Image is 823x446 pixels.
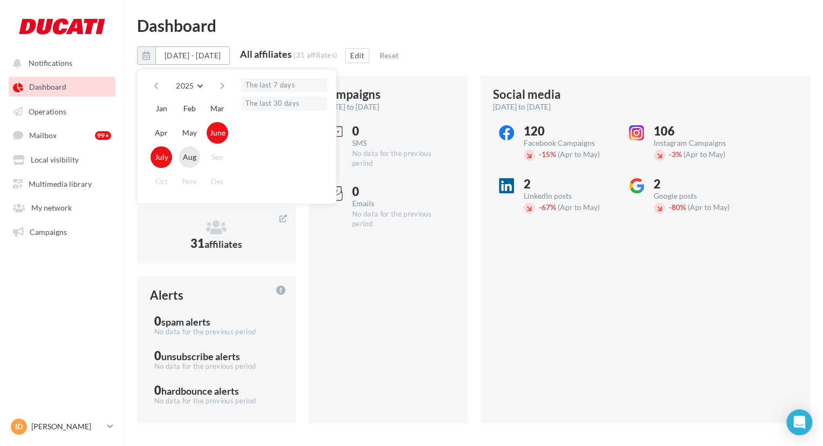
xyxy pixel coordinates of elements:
[352,186,442,198] div: 0
[493,89,561,100] div: Social media
[345,48,369,63] button: Edit
[31,203,72,212] span: My network
[30,227,67,236] span: Campaigns
[95,131,111,140] div: 99+
[204,238,242,250] span: affiliates
[539,202,541,212] span: -
[154,396,278,406] div: No data for the previous period
[155,46,230,65] button: [DATE] - [DATE]
[31,421,103,432] p: [PERSON_NAME]
[161,317,210,327] div: spam alerts
[786,409,812,435] div: Open Intercom Messenger
[179,171,200,192] button: Nov
[293,51,337,59] div: (31 affiliates)
[9,416,115,437] a: ID [PERSON_NAME]
[539,150,541,159] span: -
[207,171,228,192] button: Dec
[654,192,744,200] div: Google posts
[154,315,278,327] div: 0
[179,122,200,144] button: May
[161,352,240,361] div: unsubscribe alerts
[161,386,239,396] div: hardbounce alerts
[6,173,118,193] a: Multimedia library
[524,125,614,137] div: 120
[241,78,327,92] button: The last 7 days
[6,221,118,241] a: Campaigns
[493,102,551,112] span: [DATE] to [DATE]
[6,53,113,72] button: Notifications
[524,178,614,190] div: 2
[654,125,744,137] div: 106
[558,150,600,159] span: (Apr to May)
[654,178,744,190] div: 2
[558,202,600,212] span: (Apr to May)
[179,146,200,168] button: Aug
[6,149,118,168] a: Local visibility
[154,384,278,396] div: 0
[150,122,172,144] button: Apr
[240,49,292,59] div: All affiliates
[179,98,200,119] button: Feb
[524,139,614,147] div: Facebook Campaigns
[29,83,66,92] span: Dashboard
[137,46,230,65] button: [DATE] - [DATE]
[29,131,57,140] span: Mailbox
[669,150,671,159] span: -
[15,421,23,432] span: ID
[190,236,242,251] span: 31
[176,81,194,90] span: 2025
[29,106,66,116] span: Operations
[688,202,730,212] span: (Apr to May)
[539,150,556,159] span: 15%
[352,125,442,137] div: 0
[669,150,682,159] span: 3%
[375,49,403,62] button: Reset
[241,97,327,111] button: The last 30 days
[654,139,744,147] div: Instagram Campaigns
[352,210,442,229] div: No data for the previous period
[29,58,72,67] span: Notifications
[154,362,278,371] div: No data for the previous period
[6,101,118,120] a: Operations
[207,146,228,168] button: Sep
[352,139,442,147] div: SMS
[150,98,172,119] button: Jan
[669,202,686,212] span: 80%
[29,179,92,188] span: Multimedia library
[352,200,442,207] div: Emails
[6,125,118,145] a: Mailbox 99+
[524,192,614,200] div: LinkedIn posts
[154,350,278,362] div: 0
[321,102,379,112] span: [DATE] to [DATE]
[352,149,442,168] div: No data for the previous period
[150,146,172,168] button: July
[321,89,381,100] div: Campaigns
[172,78,207,93] button: 2025
[6,77,118,96] a: Dashboard
[137,17,810,33] div: Dashboard
[6,197,118,217] a: My network
[150,289,183,301] div: Alerts
[539,202,556,212] span: 67%
[150,171,172,192] button: Oct
[31,155,79,164] span: Local visibility
[683,150,725,159] span: (Apr to May)
[207,122,228,144] button: June
[669,202,671,212] span: -
[154,327,278,337] div: No data for the previous period
[207,98,228,119] button: Mar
